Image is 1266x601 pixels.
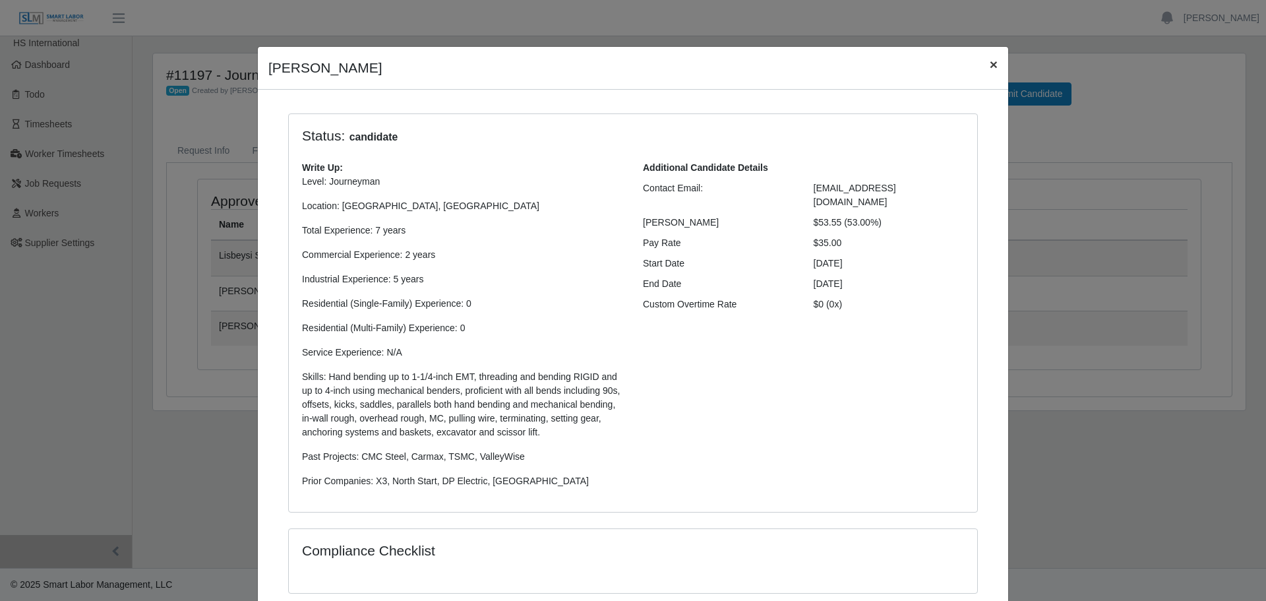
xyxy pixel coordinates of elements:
div: $35.00 [804,236,975,250]
div: Custom Overtime Rate [633,298,804,311]
div: Contact Email: [633,181,804,209]
div: $53.55 (53.00%) [804,216,975,230]
p: Service Experience: N/A [302,346,623,360]
b: Additional Candidate Details [643,162,768,173]
h4: Compliance Checklist [302,542,737,559]
span: [EMAIL_ADDRESS][DOMAIN_NAME] [814,183,896,207]
p: Level: Journeyman [302,175,623,189]
p: Skills: Hand bending up to 1-1/4-inch EMT, threading and bending RIGID and up to 4-inch using mec... [302,370,623,439]
span: × [990,57,998,72]
p: Commercial Experience: 2 years [302,248,623,262]
div: [DATE] [804,257,975,270]
div: Start Date [633,257,804,270]
p: Location: [GEOGRAPHIC_DATA], [GEOGRAPHIC_DATA] [302,199,623,213]
div: [PERSON_NAME] [633,216,804,230]
p: Past Projects: CMC Steel, Carmax, TSMC, ValleyWise [302,450,623,464]
p: Residential (Multi-Family) Experience: 0 [302,321,623,335]
button: Close [979,47,1008,82]
span: $0 (0x) [814,299,843,309]
span: candidate [345,129,402,145]
b: Write Up: [302,162,343,173]
span: [DATE] [814,278,843,289]
p: Industrial Experience: 5 years [302,272,623,286]
p: Residential (Single-Family) Experience: 0 [302,297,623,311]
div: Pay Rate [633,236,804,250]
h4: [PERSON_NAME] [268,57,382,79]
p: Prior Companies: X3, North Start, DP Electric, [GEOGRAPHIC_DATA] [302,474,623,488]
p: Total Experience: 7 years [302,224,623,237]
h4: Status: [302,127,794,145]
div: End Date [633,277,804,291]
